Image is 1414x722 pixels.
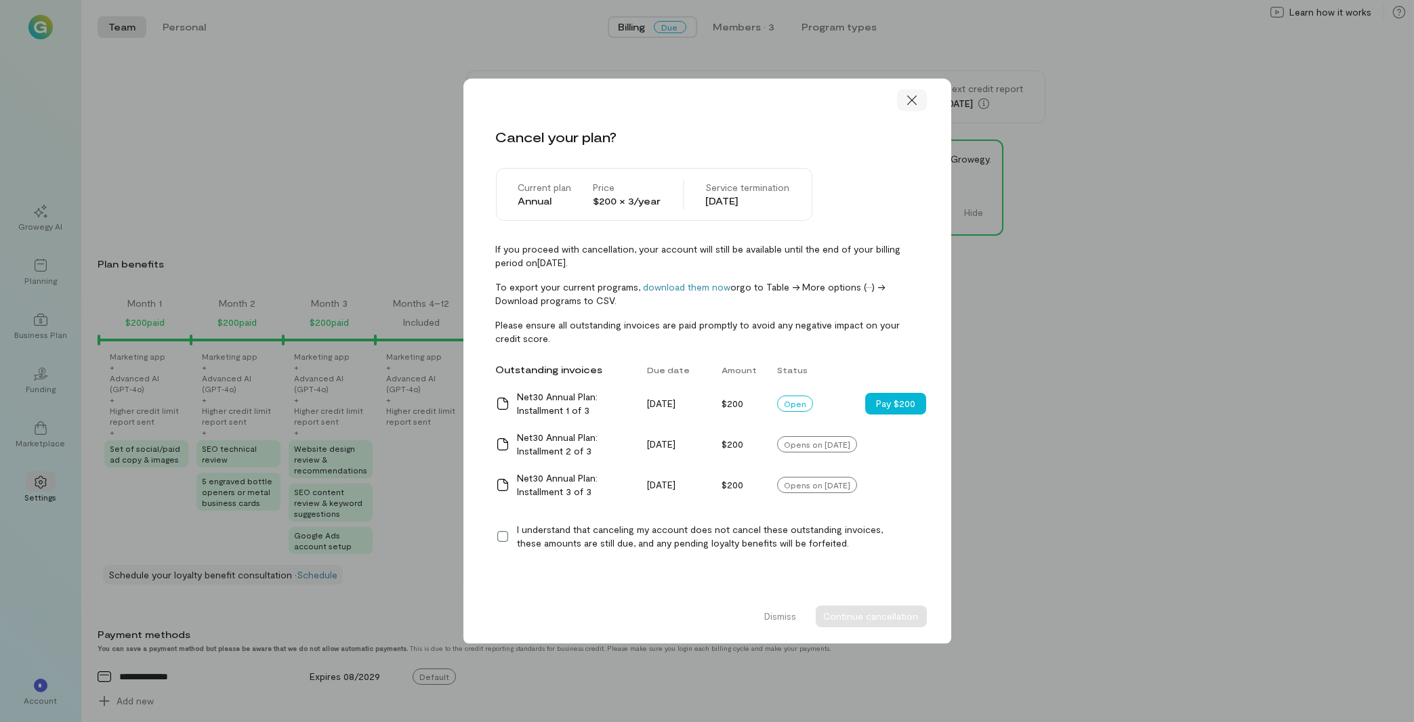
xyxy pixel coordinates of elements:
[488,356,639,383] div: Outstanding invoices
[769,358,865,382] div: Status
[722,438,743,450] span: $200
[518,194,572,208] div: Annual
[496,280,919,307] span: To export your current programs, or go to Table -> More options (···) -> Download programs to CSV.
[496,242,919,270] span: If you proceed with cancellation, your account will still be available until the end of your bill...
[647,479,675,490] span: [DATE]
[639,358,713,382] div: Due date
[496,318,919,345] span: Please ensure all outstanding invoices are paid promptly to avoid any negative impact on your cre...
[647,398,675,409] span: [DATE]
[777,396,813,412] div: Open
[644,281,731,293] a: download them now
[777,436,857,452] div: Opens on [DATE]
[518,181,572,194] div: Current plan
[722,398,743,409] span: $200
[518,431,631,458] div: Net30 Annual Plan: Installment 2 of 3
[706,181,790,194] div: Service termination
[594,194,661,208] div: $200 × 3/year
[496,127,617,146] div: Cancel your plan?
[713,358,769,382] div: Amount
[865,393,926,415] button: Pay $200
[594,181,661,194] div: Price
[706,194,790,208] div: [DATE]
[722,479,743,490] span: $200
[518,471,631,498] div: Net30 Annual Plan: Installment 3 of 3
[647,438,675,450] span: [DATE]
[757,606,805,627] button: Dismiss
[816,606,927,627] button: Continue cancellation
[777,477,857,493] div: Opens on [DATE]
[518,523,919,550] div: I understand that canceling my account does not cancel these outstanding invoices, these amounts ...
[518,390,631,417] div: Net30 Annual Plan: Installment 1 of 3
